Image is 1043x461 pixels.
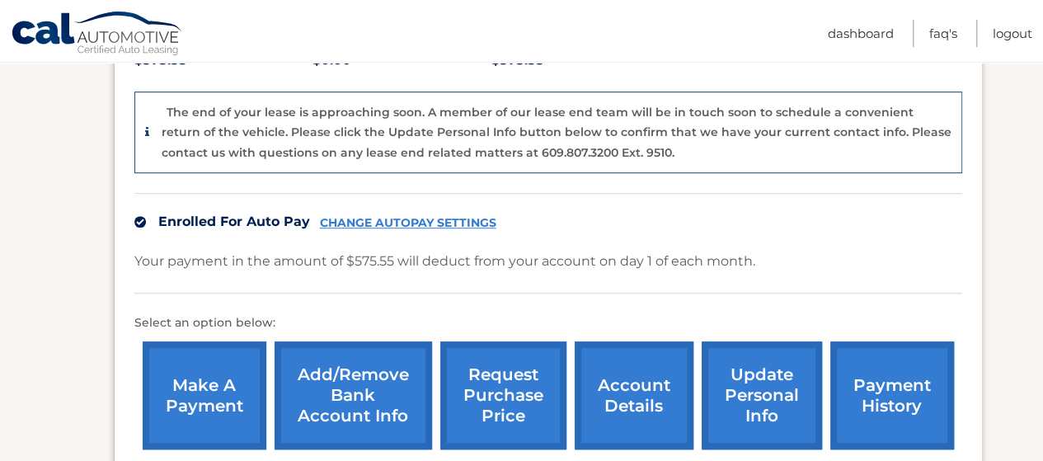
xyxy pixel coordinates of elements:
[162,105,951,160] p: The end of your lease is approaching soon. A member of our lease end team will be in touch soon t...
[440,341,566,449] a: request purchase price
[830,341,954,449] a: payment history
[11,11,184,59] a: Cal Automotive
[275,341,432,449] a: Add/Remove bank account info
[575,341,693,449] a: account details
[993,20,1032,47] a: Logout
[143,341,266,449] a: make a payment
[134,313,962,333] p: Select an option below:
[929,20,957,47] a: FAQ's
[158,214,310,229] span: Enrolled For Auto Pay
[134,216,146,228] img: check.svg
[320,216,496,230] a: CHANGE AUTOPAY SETTINGS
[828,20,894,47] a: Dashboard
[134,250,755,273] p: Your payment in the amount of $575.55 will deduct from your account on day 1 of each month.
[702,341,822,449] a: update personal info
